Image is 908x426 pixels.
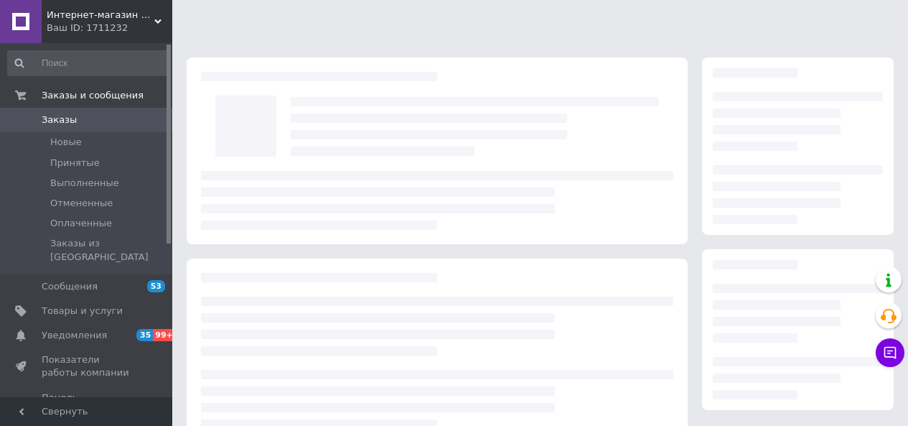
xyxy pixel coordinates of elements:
span: Выполненные [50,177,119,190]
span: Новые [50,136,82,149]
input: Поиск [7,50,169,76]
span: Товары и услуги [42,305,123,318]
span: Уведомления [42,329,107,342]
span: Показатели работы компании [42,353,133,379]
div: Ваш ID: 1711232 [47,22,172,34]
span: Отмененные [50,197,113,210]
span: Сообщения [42,280,98,293]
span: Заказы [42,114,77,126]
span: Заказы из [GEOGRAPHIC_DATA] [50,237,168,263]
span: Заказы и сообщения [42,89,144,102]
span: Панель управления [42,392,133,417]
span: Принятые [50,157,100,170]
span: 99+ [153,329,177,341]
span: Интернет-магазин "Докфон " [47,9,154,22]
span: 35 [136,329,153,341]
span: Оплаченные [50,217,112,230]
button: Чат с покупателем [876,338,904,367]
span: 53 [147,280,165,292]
